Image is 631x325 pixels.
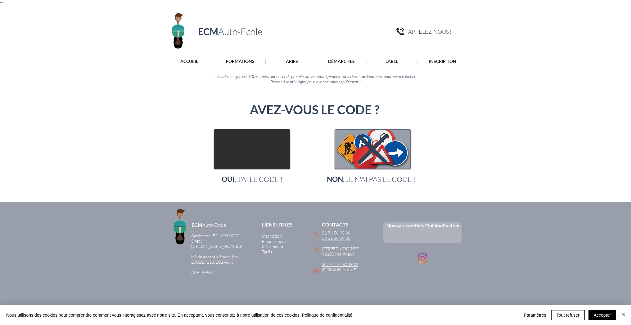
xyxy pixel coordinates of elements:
[620,310,627,320] button: Fermer
[418,253,427,263] ul: Barre de réseaux sociaux
[164,59,215,64] a: ACCUEIL
[214,130,290,169] img: pngegg-3.png
[327,175,343,183] span: NON
[426,59,459,64] p: INSCRIPTION
[218,26,262,37] span: Auto-Ecole
[198,26,218,37] span: ECM
[262,222,293,227] span: LIENS UTILES
[620,311,627,318] img: Fermer
[396,28,404,35] img: pngegg.png
[322,262,358,272] a: [EMAIL_ADDRESS][DOMAIN_NAME]
[327,175,415,183] a: NON, JE N'AI PAS LE CODE !
[322,222,349,227] span: CONTACTS
[551,310,585,320] button: Tout refuser
[302,313,353,318] a: Politique de confidentialité
[214,74,416,79] span: Le code en ligne est 100% opérationnel et disponible sur vos smartphones, tablettes et ordinateur...
[250,102,380,117] span: AVEZ-VOUS LE CODE ?
[316,59,367,64] a: DÉMARCHES
[322,246,360,251] span: [STREET_ADDRESS]
[215,59,265,64] a: FORMATIONS
[262,244,286,249] a: Informations
[386,222,459,228] a: Nos avis certifiés OpinionSystem
[192,222,202,228] a: ECM
[327,175,415,183] span: , JE N'AI PAS LE CODE !
[417,59,468,64] a: INSCRIPTION
[262,249,272,254] a: Tarifs
[163,9,193,51] img: Logo ECM en-tête.png
[367,59,417,64] a: LABEL
[408,28,452,35] span: APPELEZ-NOUS !
[177,59,201,64] p: ACCUEIL
[265,59,316,64] a: TARIFS
[325,59,358,64] p: DÉMARCHES
[202,222,226,228] span: Auto-Ecole
[270,79,361,84] span: Pensez à le privilégier pour avancer plus rapidement !
[262,239,286,244] a: Financement
[382,59,401,64] p: LABEL
[262,233,282,239] a: Inscription
[516,226,631,325] iframe: Wix Chat
[222,175,282,183] span: , J'AI LE CODE !
[335,130,410,169] img: pngegg-3.png
[198,26,262,37] a: ECMAuto-Ecole
[395,229,452,243] iframe: Embedded Content
[222,175,235,183] span: OUI
[281,59,301,64] p: TARIFS
[165,205,195,247] img: Logo ECM en-tête.png
[418,253,427,263] img: Instagram ECM Auto-Ecole
[322,251,354,257] span: 93100 Montreuil
[164,59,468,64] nav: Site
[588,310,616,320] button: Accepter
[223,59,258,64] p: FORMATIONS
[191,233,244,275] a: Agrément : E21 093 0010Siret : [CREDIT_CARD_NUMBER]​N° de garantie financière :2001GF113/202456C ...
[222,175,282,183] a: OUI, J'AI LE CODE !
[524,310,546,320] span: Paramètres
[322,230,350,235] a: 01 76 58 95 86
[322,235,350,241] a: 06 21 86 59 33
[6,312,352,318] span: Nous utilisons des cookies pour comprendre comment vous interagissez avec notre site. En acceptan...
[408,28,457,35] a: APPELEZ-NOUS !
